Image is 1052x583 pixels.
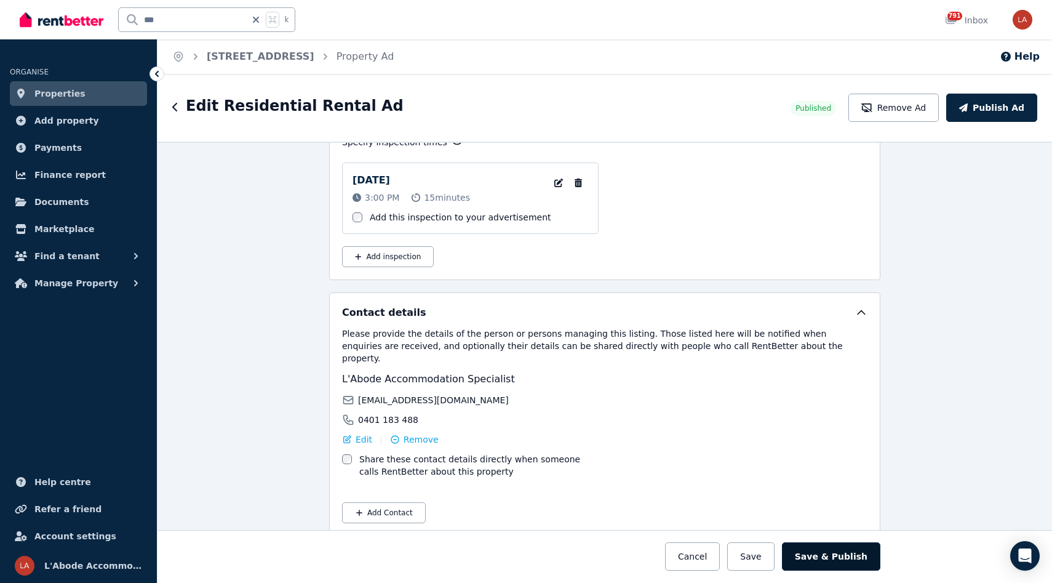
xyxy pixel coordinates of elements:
[34,140,82,155] span: Payments
[10,271,147,296] button: Manage Property
[10,163,147,187] a: Finance report
[1013,10,1032,30] img: L'Abode Accommodation Specialist
[34,167,106,182] span: Finance report
[782,542,880,571] button: Save & Publish
[284,15,289,25] span: k
[10,217,147,241] a: Marketplace
[342,433,372,446] button: Edit
[207,50,314,62] a: [STREET_ADDRESS]
[10,135,147,160] a: Payments
[390,433,439,446] button: Remove
[359,453,601,478] label: Share these contact details directly when someone calls RentBetter about this property
[34,195,89,209] span: Documents
[727,542,774,571] button: Save
[34,86,86,101] span: Properties
[34,276,118,291] span: Manage Property
[337,50,394,62] a: Property Ad
[1000,49,1040,64] button: Help
[342,502,426,523] button: Add Contact
[353,173,390,188] p: [DATE]
[945,14,988,26] div: Inbox
[186,96,404,116] h1: Edit Residential Rental Ad
[34,529,116,544] span: Account settings
[342,328,867,364] p: Please provide the details of the person or persons managing this listing. Those listed here will...
[157,39,408,74] nav: Breadcrumb
[10,244,147,268] button: Find a tenant
[358,414,418,426] span: 0401 183 488
[342,373,515,385] span: L'Abode Accommodation Specialist
[34,113,99,128] span: Add property
[1010,541,1040,571] div: Open Intercom Messenger
[44,558,142,573] span: L'Abode Accommodation Specialist
[848,94,939,122] button: Remove Ad
[358,394,509,406] span: [EMAIL_ADDRESS][DOMAIN_NAME]
[947,12,962,20] span: 791
[34,249,100,263] span: Find a tenant
[795,103,831,113] span: Published
[365,191,399,204] span: 3:00 PM
[380,433,383,446] span: |
[10,524,147,549] a: Account settings
[34,222,94,236] span: Marketplace
[15,556,34,576] img: L'Abode Accommodation Specialist
[34,475,91,489] span: Help centre
[10,81,147,106] a: Properties
[404,433,439,446] span: Remove
[10,470,147,494] a: Help centre
[342,305,426,320] h5: Contact details
[946,94,1037,122] button: Publish Ad
[34,502,102,517] span: Refer a friend
[342,246,434,267] button: Add inspection
[20,10,103,29] img: RentBetter
[356,433,372,446] span: Edit
[10,190,147,214] a: Documents
[10,497,147,521] a: Refer a friend
[10,108,147,133] a: Add property
[10,68,49,76] span: ORGANISE
[424,191,470,204] span: 15 minutes
[665,542,720,571] button: Cancel
[370,211,551,223] label: Add this inspection to your advertisement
